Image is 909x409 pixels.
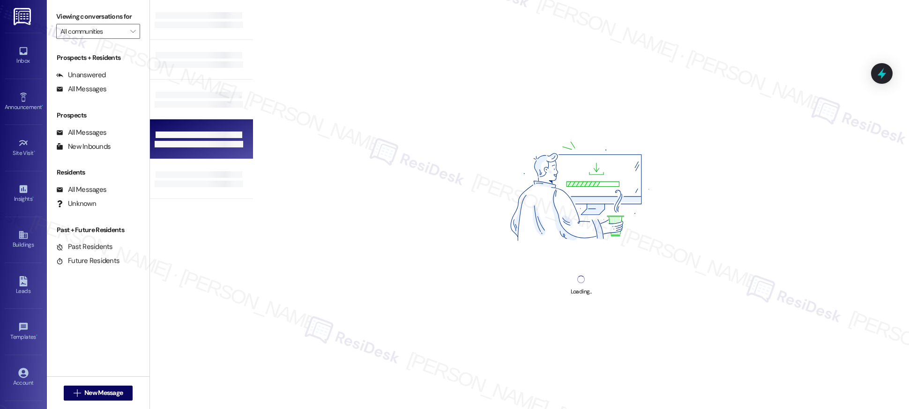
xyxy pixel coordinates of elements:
[5,273,42,299] a: Leads
[5,319,42,344] a: Templates •
[14,8,33,25] img: ResiDesk Logo
[84,388,123,398] span: New Message
[5,227,42,252] a: Buildings
[5,181,42,206] a: Insights •
[56,9,140,24] label: Viewing conversations for
[47,110,149,120] div: Prospects
[56,185,106,195] div: All Messages
[56,242,113,252] div: Past Residents
[56,70,106,80] div: Unanswered
[130,28,135,35] i: 
[571,287,592,297] div: Loading...
[56,84,106,94] div: All Messages
[56,199,96,209] div: Unknown
[32,194,34,201] span: •
[42,102,43,109] span: •
[47,168,149,177] div: Residents
[5,43,42,68] a: Inbox
[47,225,149,235] div: Past + Future Residents
[56,256,119,266] div: Future Residents
[60,24,125,39] input: All communities
[56,142,111,152] div: New Inbounds
[5,135,42,161] a: Site Visit •
[34,148,35,155] span: •
[64,386,133,401] button: New Message
[5,365,42,390] a: Account
[56,128,106,138] div: All Messages
[47,53,149,63] div: Prospects + Residents
[74,389,81,397] i: 
[36,332,37,339] span: •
